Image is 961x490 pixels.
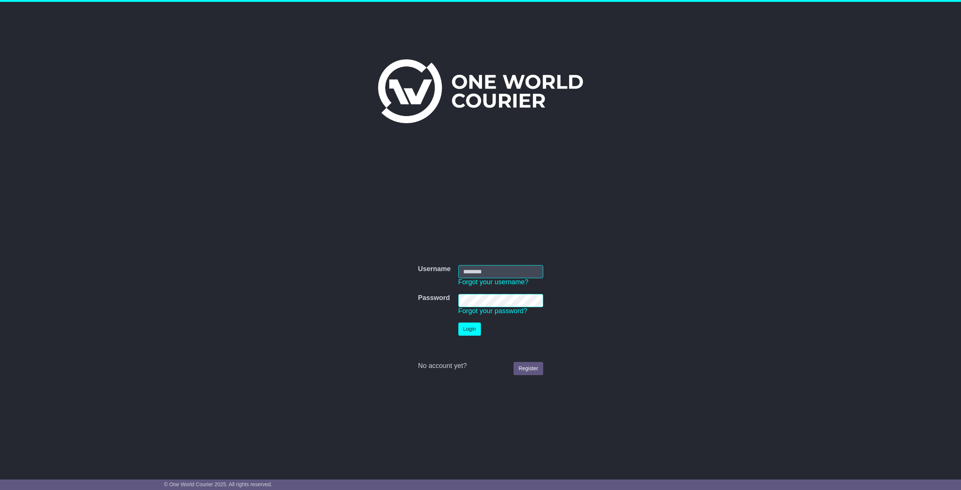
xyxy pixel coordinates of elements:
[458,307,527,315] a: Forgot your password?
[418,362,543,370] div: No account yet?
[458,278,529,286] a: Forgot your username?
[418,265,450,273] label: Username
[418,294,450,302] label: Password
[458,323,481,336] button: Login
[164,481,273,487] span: © One World Courier 2025. All rights reserved.
[514,362,543,375] a: Register
[378,59,583,123] img: One World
